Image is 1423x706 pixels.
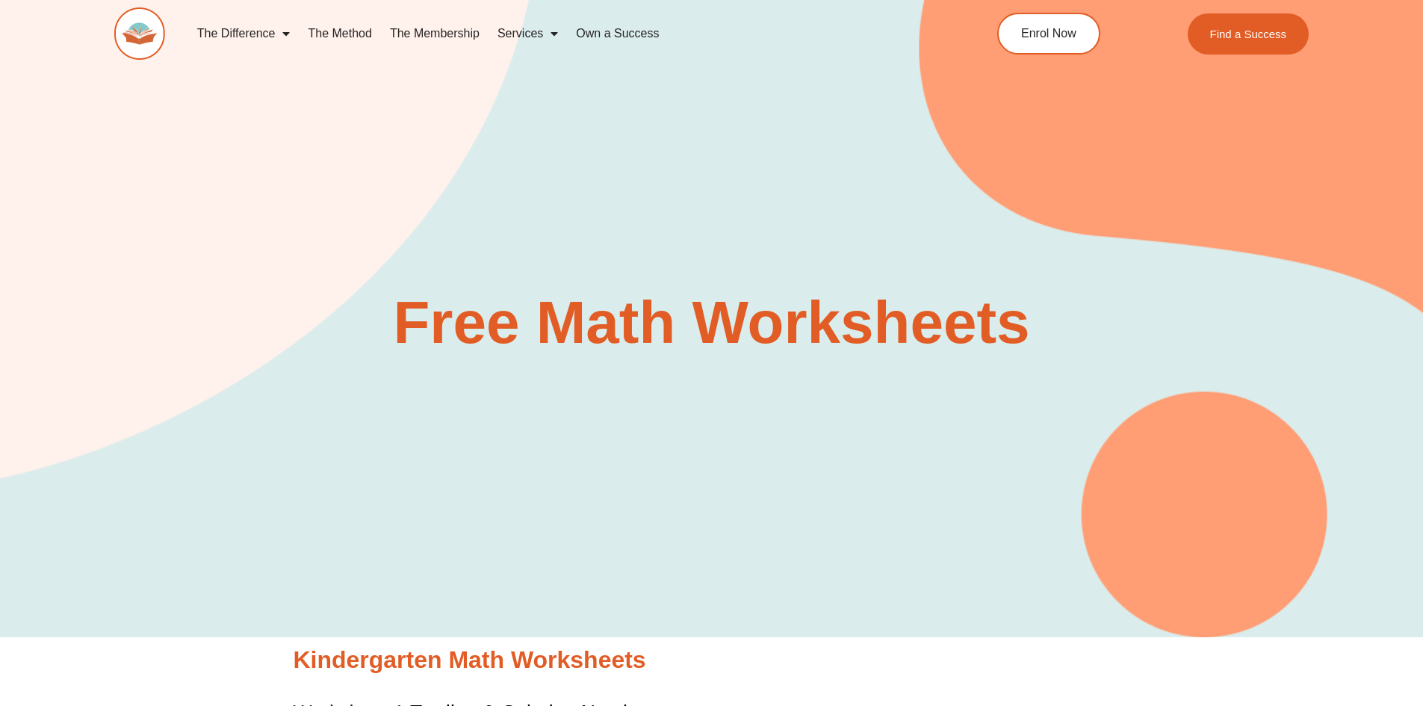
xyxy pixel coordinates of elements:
a: The Difference [188,16,300,51]
a: Own a Success [567,16,668,51]
span: Enrol Now [1021,28,1076,40]
span: Find a Success [1210,28,1287,40]
a: The Method [299,16,380,51]
a: Enrol Now [997,13,1100,55]
h2: Free Math Worksheets [286,293,1138,353]
h2: Kindergarten Math Worksheets [294,645,1130,676]
a: Find a Success [1188,13,1309,55]
a: The Membership [381,16,489,51]
nav: Menu [188,16,929,51]
a: Services [489,16,567,51]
